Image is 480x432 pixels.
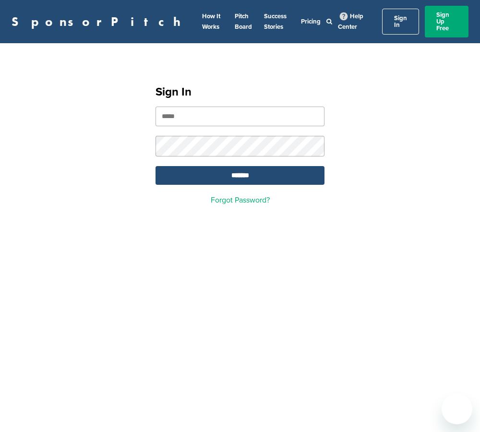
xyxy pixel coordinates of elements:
a: Success Stories [264,12,287,31]
a: Sign In [382,9,419,35]
iframe: Button to launch messaging window [442,394,472,424]
h1: Sign In [156,84,324,101]
a: Sign Up Free [425,6,468,37]
a: SponsorPitch [12,15,187,28]
a: Help Center [338,11,363,33]
a: Pitch Board [235,12,252,31]
a: Forgot Password? [211,195,270,205]
a: Pricing [301,18,321,25]
a: How It Works [202,12,220,31]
